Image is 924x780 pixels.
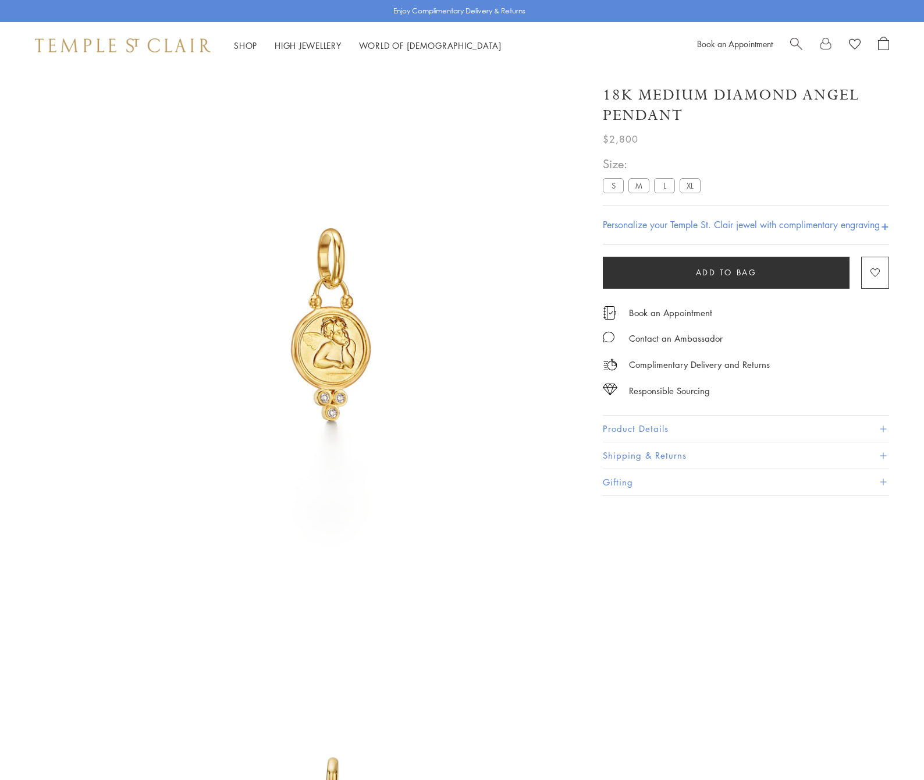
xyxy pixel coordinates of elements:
button: Shipping & Returns [603,442,889,469]
h1: 18K Medium Diamond Angel Pendant [603,85,889,126]
span: Size: [603,154,705,173]
a: View Wishlist [849,37,861,54]
a: Book an Appointment [629,306,712,319]
img: Temple St. Clair [35,38,211,52]
nav: Main navigation [234,38,502,53]
p: Complimentary Delivery and Returns [629,357,770,372]
button: Add to bag [603,257,850,289]
button: Gifting [603,469,889,495]
h4: + [881,214,889,236]
label: L [654,178,675,193]
img: icon_sourcing.svg [603,384,617,395]
label: XL [680,178,701,193]
img: icon_appointment.svg [603,306,617,320]
div: Contact an Ambassador [629,331,723,346]
button: Product Details [603,416,889,442]
img: icon_delivery.svg [603,357,617,372]
p: Enjoy Complimentary Delivery & Returns [393,5,525,17]
a: ShopShop [234,40,257,51]
label: M [628,178,649,193]
div: Responsible Sourcing [629,384,710,398]
a: World of [DEMOGRAPHIC_DATA]World of [DEMOGRAPHIC_DATA] [359,40,502,51]
span: Add to bag [696,266,757,279]
a: Book an Appointment [697,38,773,49]
h4: Personalize your Temple St. Clair jewel with complimentary engraving [603,218,880,232]
span: $2,800 [603,132,638,147]
a: Open Shopping Bag [878,37,889,54]
label: S [603,178,624,193]
a: Search [790,37,802,54]
img: MessageIcon-01_2.svg [603,331,614,343]
a: High JewelleryHigh Jewellery [275,40,342,51]
img: AP10-DIGRN [76,69,587,580]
